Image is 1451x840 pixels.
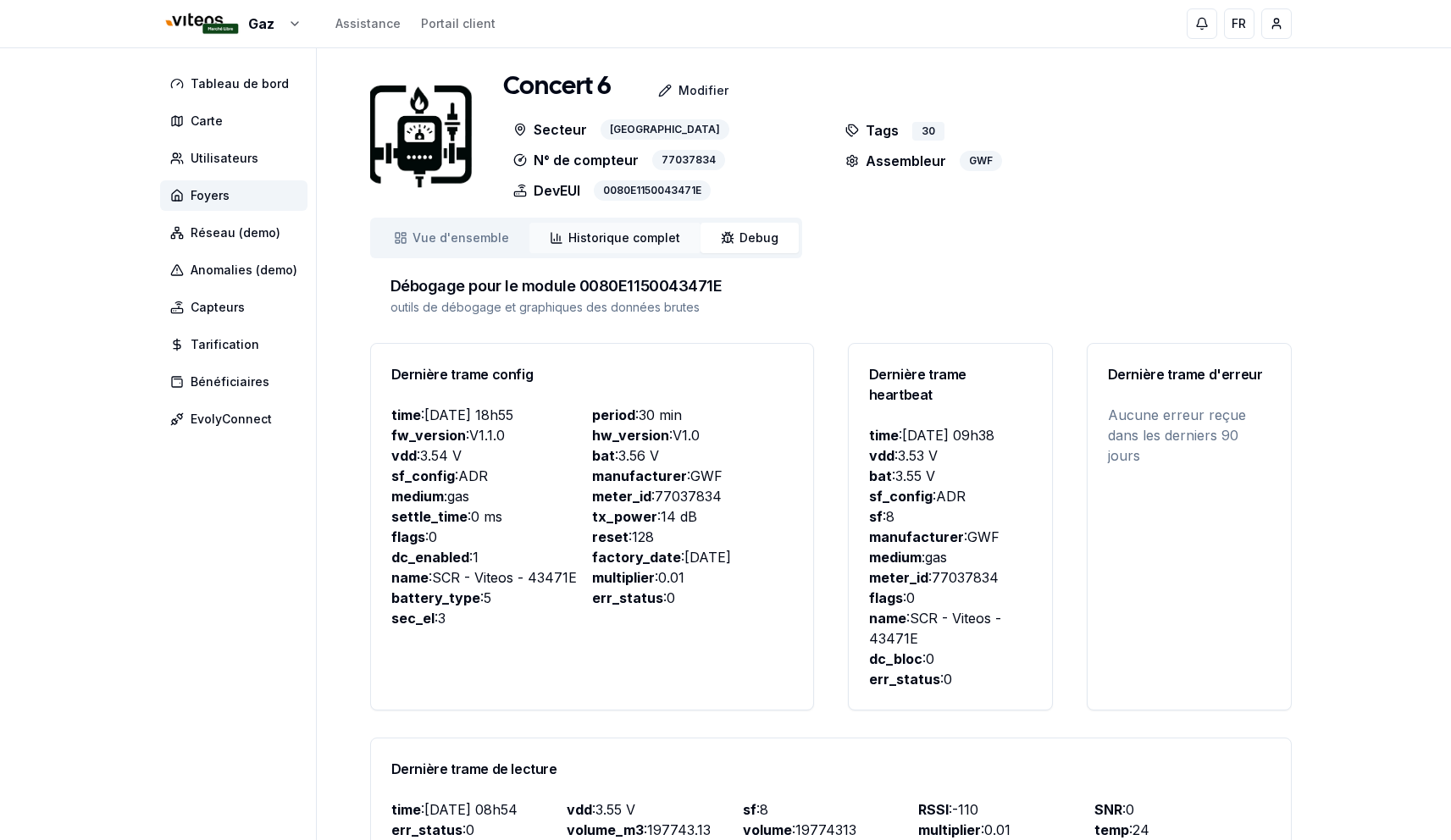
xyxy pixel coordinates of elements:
span: meter_id [869,569,928,586]
span: vdd [869,447,894,464]
span: Anomalies (demo) [191,262,297,279]
p: : 8 [869,506,1032,527]
h3: Dernière trame config [391,364,793,384]
span: err_status [869,671,940,688]
span: multiplier [918,821,981,838]
span: flags [391,528,425,545]
a: Modifier [611,74,742,108]
span: medium [869,549,922,566]
a: EvolyConnect [160,404,314,434]
p: : 3.56 V [592,445,793,466]
span: sf [869,508,883,525]
span: err_status [592,589,663,606]
a: Utilisateurs [160,143,314,174]
p: : -110 [918,799,1094,820]
span: hw_version [592,427,669,444]
p: Tags [845,119,899,141]
p: : 0 [391,527,592,547]
p: : 77037834 [592,486,793,506]
a: Réseau (demo) [160,218,314,248]
p: : 3.55 V [567,799,743,820]
h3: Débogage pour le module 0080E1150043471E [390,279,1271,294]
span: RSSI [918,801,949,818]
p: : 0 [592,588,793,608]
span: Debug [739,229,778,246]
p: outils de débogage et graphiques des données brutes [390,299,1271,316]
p: : 0 [869,649,1032,669]
span: vdd [391,447,417,464]
p: : 3.53 V [869,445,1032,466]
p: : GWF [592,466,793,486]
span: multiplier [592,569,655,586]
a: Anomalies (demo) [160,255,314,285]
span: vdd [567,801,592,818]
span: time [391,406,421,423]
p: : 3.55 V [869,466,1032,486]
p: : ADR [391,466,592,486]
p: Modifier [678,82,728,99]
p: : 0.01 [918,820,1094,840]
span: Bénéficiaires [191,373,269,390]
p: : ADR [869,486,1032,506]
span: reset [592,528,629,545]
span: flags [869,589,903,606]
p: : V1.1.0 [391,425,592,445]
span: temp [1094,821,1129,838]
p: : 77037834 [869,567,1032,588]
span: dc_enabled [391,549,469,566]
div: GWF [960,151,1002,171]
span: err_status [391,821,462,838]
a: Carte [160,106,314,136]
p: DevEUI [513,180,580,201]
img: unit Image [370,69,472,204]
span: Tableau de bord [191,75,289,92]
p: : 1 [391,547,592,567]
div: Aucune erreur reçue dans les derniers 90 jours [1108,405,1271,466]
a: Bénéficiaires [160,367,314,397]
p: : gas [391,486,592,506]
span: FR [1232,15,1246,32]
a: Capteurs [160,292,314,323]
span: manufacturer [592,467,687,484]
p: : 197743.13 [567,820,743,840]
span: Gaz [248,14,274,34]
a: Foyers [160,180,314,211]
p: : 0 [391,820,568,840]
p: : 3.54 V [391,445,592,466]
img: Viteos - Gaz - ML Logo [160,2,241,42]
span: sf_config [869,488,933,505]
h1: Concert 6 [503,72,611,102]
span: Réseau (demo) [191,224,280,241]
span: tx_power [592,508,657,525]
button: Gaz [160,6,302,42]
a: Vue d'ensemble [374,223,529,253]
span: sf_config [391,467,455,484]
p: : [DATE] [592,547,793,567]
span: EvolyConnect [191,411,272,428]
div: 0080E1150043471E [594,180,711,201]
p: : 8 [743,799,919,820]
span: settle_time [391,508,468,525]
a: Tableau de bord [160,69,314,99]
p: : 0 [869,669,1032,689]
a: Assistance [335,15,401,32]
p: : 0.01 [592,567,793,588]
p: : 24 [1094,820,1271,840]
p: : GWF [869,527,1032,547]
h3: Dernière trame heartbeat [869,364,1032,405]
span: period [592,406,635,423]
p: : [DATE] 09h38 [869,425,1032,445]
span: Historique complet [568,229,680,246]
div: 30 [912,122,944,141]
a: Historique complet [529,223,701,253]
span: Utilisateurs [191,150,258,167]
p: : 5 [391,588,592,608]
span: battery_type [391,589,480,606]
a: Debug [701,223,799,253]
span: name [391,569,429,586]
span: sec_el [391,610,435,627]
div: [GEOGRAPHIC_DATA] [601,119,729,140]
span: Tarification [191,336,259,353]
span: bat [592,447,615,464]
span: medium [391,488,444,505]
